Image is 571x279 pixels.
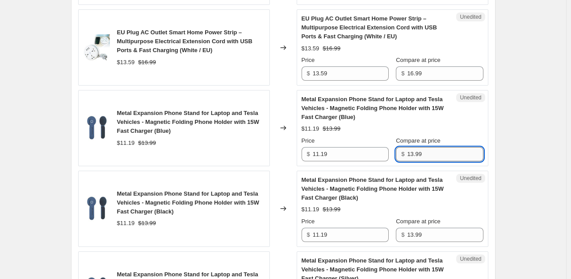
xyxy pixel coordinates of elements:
[396,218,441,225] span: Compare at price
[460,255,481,263] span: Unedited
[302,15,437,40] span: EU Plug AC Outlet Smart Home Power Strip – Multipurpose Electrical Extension Cord with USB Ports ...
[302,124,319,133] div: $11.19
[83,115,110,141] img: daf73a25597a0bc0500e19d552b33af8_80x.jpg
[302,137,315,144] span: Price
[138,139,156,148] strike: $13.99
[117,190,260,215] span: Metal Expansion Phone Stand for Laptop and Tesla Vehicles - Magnetic Folding Phone Holder with 15...
[307,70,310,77] span: $
[138,58,156,67] strike: $16.99
[138,219,156,228] strike: $13.99
[302,57,315,63] span: Price
[117,58,135,67] div: $13.59
[117,219,135,228] div: $11.19
[401,70,404,77] span: $
[117,139,135,148] div: $11.19
[460,175,481,182] span: Unedited
[323,124,340,133] strike: $13.99
[460,94,481,101] span: Unedited
[323,205,340,214] strike: $13.99
[83,195,110,222] img: daf73a25597a0bc0500e19d552b33af8_80x.jpg
[307,231,310,238] span: $
[302,205,319,214] div: $11.19
[460,13,481,21] span: Unedited
[401,151,404,157] span: $
[302,176,444,201] span: Metal Expansion Phone Stand for Laptop and Tesla Vehicles - Magnetic Folding Phone Holder with 15...
[307,151,310,157] span: $
[323,44,340,53] strike: $16.99
[117,29,252,53] span: EU Plug AC Outlet Smart Home Power Strip – Multipurpose Electrical Extension Cord with USB Ports ...
[401,231,404,238] span: $
[302,96,444,120] span: Metal Expansion Phone Stand for Laptop and Tesla Vehicles - Magnetic Folding Phone Holder with 15...
[83,34,110,61] img: 3a56da03ef10ea57d62499292ddf87f9_80x.jpg
[302,218,315,225] span: Price
[302,44,319,53] div: $13.59
[117,110,260,134] span: Metal Expansion Phone Stand for Laptop and Tesla Vehicles - Magnetic Folding Phone Holder with 15...
[396,57,441,63] span: Compare at price
[396,137,441,144] span: Compare at price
